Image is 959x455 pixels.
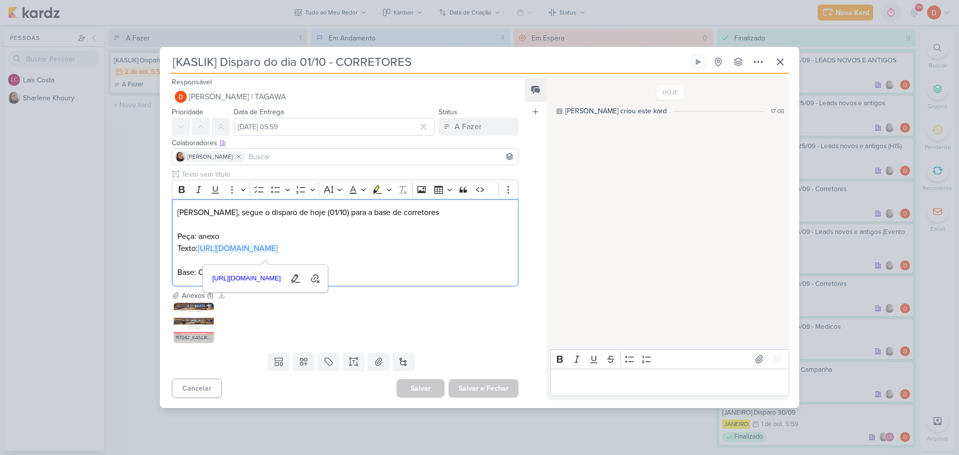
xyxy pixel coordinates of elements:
[172,379,222,398] button: Cancelar
[209,271,285,286] a: [URL][DOMAIN_NAME]
[189,91,286,103] span: [PERSON_NAME] | TAGAWA
[172,180,518,199] div: Editor toolbar
[234,118,435,136] input: Select a date
[234,108,284,116] label: Data de Entrega
[172,138,518,148] div: Colaboradores
[172,88,518,106] button: [PERSON_NAME] | TAGAWA
[694,58,702,66] div: Ligar relógio
[174,303,214,343] img: n0Y0bHKapsyARWlNaQ9FhP7duXZ9DAAOPllmjb5Q.jpg
[455,121,481,133] div: A Fazer
[565,106,667,116] div: [PERSON_NAME] criou este kard
[172,199,518,286] div: Editor editing area: main
[174,333,214,343] div: 117042_KASLIK _ E-MAIL MKT _ KASLIK IBIRAPUERA _ CORRETOR _ QUANTAS VENDAS VOCÊ VAI DEIXAR OUTRO ...
[180,169,518,180] input: Texto sem título
[182,290,213,301] div: Anexos (1)
[439,118,518,136] button: A Fazer
[439,108,458,116] label: Status
[247,151,516,163] input: Buscar
[170,53,687,71] input: Kard Sem Título
[550,369,789,396] div: Editor editing area: main
[172,108,203,116] label: Prioridade
[175,152,185,162] img: Sharlene Khoury
[177,207,513,219] p: [PERSON_NAME], segue o disparo de hoje (01/10) para a base de corretores
[175,91,187,103] img: Diego Lima | TAGAWA
[198,243,278,253] a: [URL][DOMAIN_NAME]
[187,152,233,161] span: [PERSON_NAME]
[177,230,513,242] p: Peça: anexo
[177,242,513,254] p: Texto:
[172,78,212,86] label: Responsável
[550,349,789,369] div: Editor toolbar
[209,272,284,284] span: [URL][DOMAIN_NAME]
[771,107,784,116] div: 17:08
[177,266,513,278] p: Base: Corretores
